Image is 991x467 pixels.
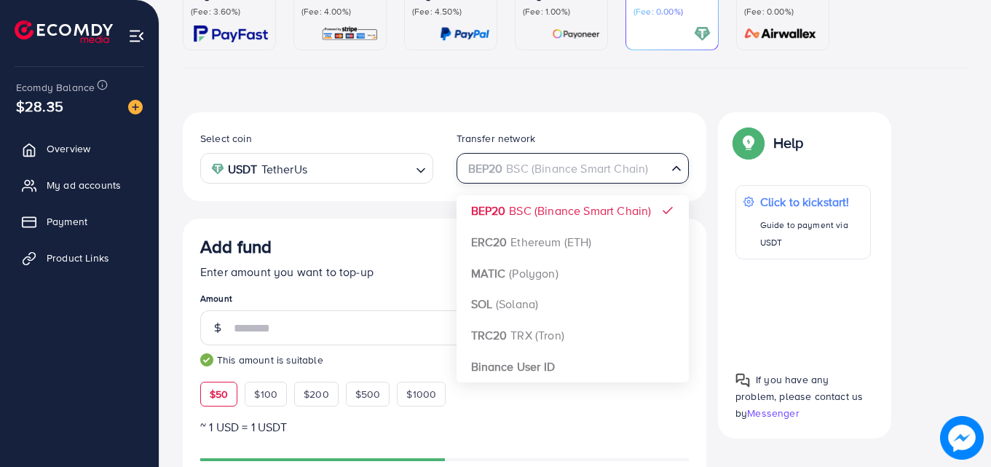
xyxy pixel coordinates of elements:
span: $28.35 [16,95,63,117]
a: Product Links [11,243,148,272]
img: Popup guide [735,130,762,156]
img: image [940,416,984,460]
img: guide [200,353,213,366]
img: card [321,25,379,42]
p: (Fee: 0.00%) [744,6,821,17]
p: Click to kickstart! [760,193,863,211]
img: card [694,25,711,42]
span: Overview [47,141,90,156]
input: Search for option [463,157,666,180]
img: card [740,25,821,42]
label: Transfer network [457,131,536,146]
span: $500 [355,387,381,401]
a: Overview [11,134,148,163]
img: menu [128,28,145,44]
a: My ad accounts [11,170,148,200]
span: If you have any problem, please contact us by [735,372,863,420]
label: Select coin [200,131,252,146]
p: (Fee: 0.00%) [633,6,711,17]
img: card [440,25,489,42]
p: (Fee: 4.00%) [301,6,379,17]
div: Search for option [457,153,690,183]
p: (Fee: 1.00%) [523,6,600,17]
span: Payment [47,214,87,229]
img: Popup guide [735,373,750,388]
img: card [194,25,268,42]
p: (Fee: 3.60%) [191,6,268,17]
h3: Add fund [200,236,272,257]
p: ~ 1 USD = 1 USDT [200,418,689,436]
img: coin [211,162,224,176]
div: Search for option [200,153,433,183]
span: $1000 [406,387,436,401]
img: card [552,25,600,42]
img: logo [15,20,113,43]
img: image [128,100,143,114]
input: Search for option [312,157,410,180]
strong: USDT [228,159,258,180]
span: Ecomdy Balance [16,80,95,95]
span: Product Links [47,251,109,265]
p: Enter amount you want to top-up [200,263,689,280]
p: (Fee: 4.50%) [412,6,489,17]
span: $50 [210,387,228,401]
p: Help [773,134,804,152]
p: Guide to payment via USDT [760,216,863,251]
span: TetherUs [261,159,307,180]
span: My ad accounts [47,178,121,192]
legend: Amount [200,292,689,310]
span: Messenger [747,406,799,420]
a: Payment [11,207,148,236]
small: This amount is suitable [200,353,689,367]
span: $100 [254,387,277,401]
span: $200 [304,387,329,401]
